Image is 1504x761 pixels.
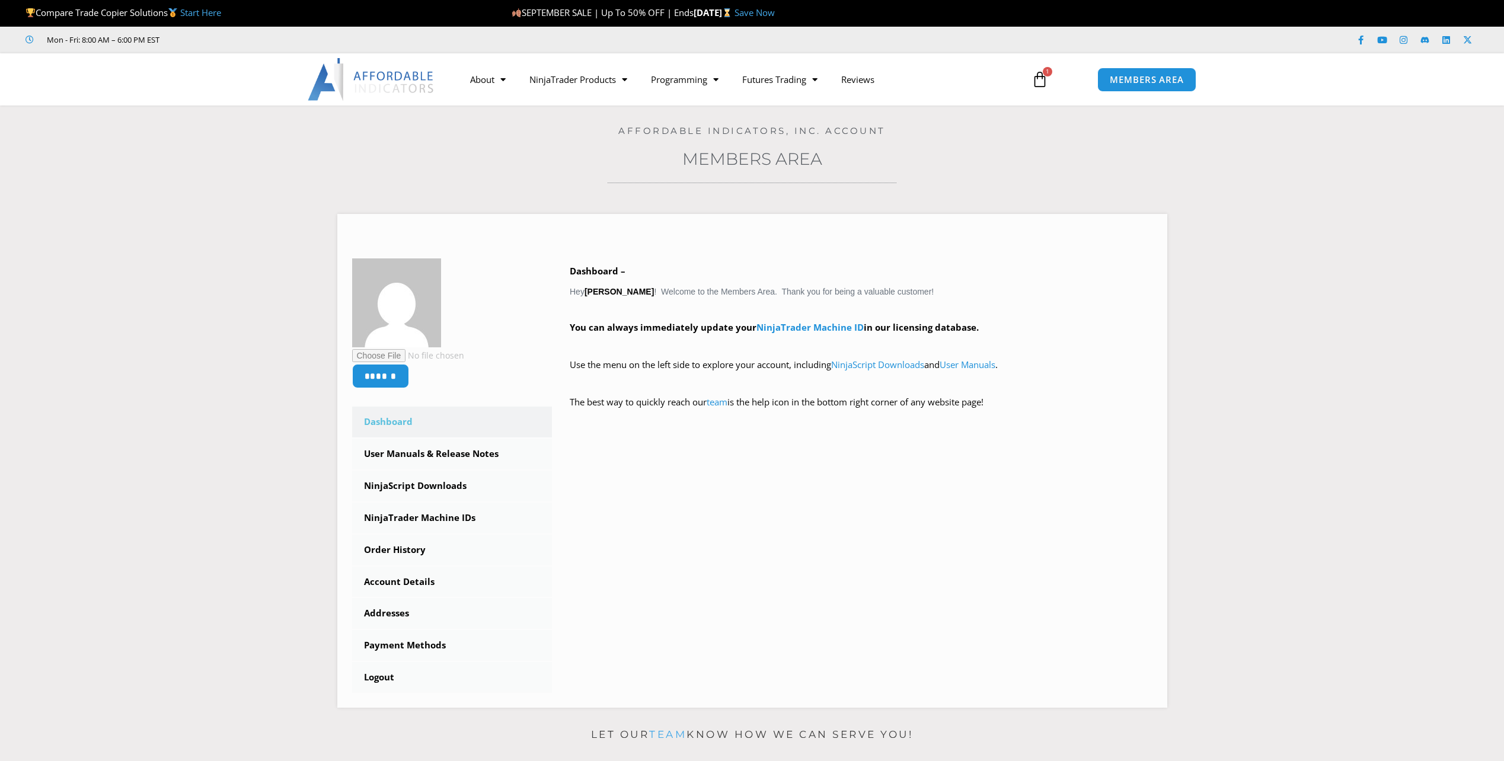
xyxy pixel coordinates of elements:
[352,407,553,693] nav: Account pages
[458,66,1018,93] nav: Menu
[829,66,886,93] a: Reviews
[707,396,727,408] a: team
[694,7,735,18] strong: [DATE]
[352,662,553,693] a: Logout
[1014,62,1066,97] a: 1
[337,725,1167,744] p: Let our know how we can serve you!
[1097,68,1196,92] a: MEMBERS AREA
[730,66,829,93] a: Futures Trading
[682,149,822,169] a: Members Area
[756,321,864,333] a: NinjaTrader Machine ID
[518,66,639,93] a: NinjaTrader Products
[352,407,553,437] a: Dashboard
[458,66,518,93] a: About
[176,34,354,46] iframe: Customer reviews powered by Trustpilot
[940,359,995,370] a: User Manuals
[25,7,221,18] span: Compare Trade Copier Solutions
[649,728,686,740] a: team
[1043,67,1052,76] span: 1
[308,58,435,101] img: LogoAI | Affordable Indicators – NinjaTrader
[44,33,159,47] span: Mon - Fri: 8:00 AM – 6:00 PM EST
[180,7,221,18] a: Start Here
[512,8,521,17] img: 🍂
[512,7,694,18] span: SEPTEMBER SALE | Up To 50% OFF | Ends
[585,287,654,296] strong: [PERSON_NAME]
[723,8,732,17] img: ⌛
[26,8,35,17] img: 🏆
[831,359,924,370] a: NinjaScript Downloads
[570,263,1152,427] div: Hey ! Welcome to the Members Area. Thank you for being a valuable customer!
[352,630,553,661] a: Payment Methods
[352,439,553,469] a: User Manuals & Release Notes
[570,265,625,277] b: Dashboard –
[570,394,1152,427] p: The best way to quickly reach our is the help icon in the bottom right corner of any website page!
[352,535,553,565] a: Order History
[168,8,177,17] img: 🥇
[352,503,553,533] a: NinjaTrader Machine IDs
[639,66,730,93] a: Programming
[352,471,553,501] a: NinjaScript Downloads
[570,357,1152,390] p: Use the menu on the left side to explore your account, including and .
[352,567,553,597] a: Account Details
[352,258,441,347] img: 19b280898f3687ba2133f432038831e714c1f8347bfdf76545eda7ae1b8383ec
[570,321,979,333] strong: You can always immediately update your in our licensing database.
[1110,75,1184,84] span: MEMBERS AREA
[618,125,886,136] a: Affordable Indicators, Inc. Account
[735,7,775,18] a: Save Now
[352,598,553,629] a: Addresses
